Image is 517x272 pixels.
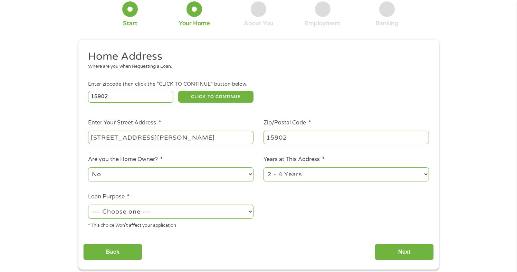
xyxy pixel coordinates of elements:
div: * This choice Won’t affect your application [88,220,253,229]
button: CLICK TO CONTINUE [178,91,253,103]
div: Start [123,20,137,27]
input: Enter Zipcode (e.g 01510) [88,91,173,103]
div: Banking [375,20,398,27]
label: Loan Purpose [88,193,130,200]
label: Years at This Address [264,156,325,163]
div: Your Home [179,20,210,27]
div: Employment [305,20,341,27]
div: Enter zipcode then click the "CLICK TO CONTINUE" button below. [88,81,429,88]
label: Are you the Home Owner? [88,156,163,163]
label: Zip/Postal Code [264,119,311,126]
input: Next [375,244,434,261]
div: Where are you when Requesting a Loan. [88,63,424,70]
label: Enter Your Street Address [88,119,161,126]
h2: Home Address [88,50,424,64]
input: Back [83,244,142,261]
input: 1 Main Street [88,131,253,144]
div: About You [244,20,273,27]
